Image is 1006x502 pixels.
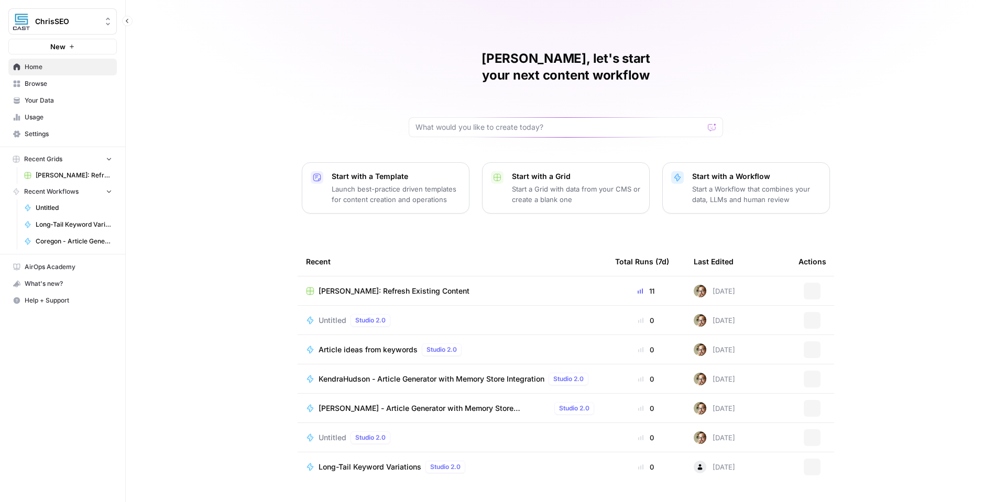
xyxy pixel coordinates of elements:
div: [DATE] [694,285,735,297]
img: dgvnr7e784zoarby4zq8eivda5uh [694,343,706,356]
a: Browse [8,75,117,92]
span: Studio 2.0 [355,316,386,325]
div: What's new? [9,276,116,292]
a: KendraHudson - Article Generator with Memory Store IntegrationStudio 2.0 [306,373,598,385]
img: ChrisSEO Logo [12,12,31,31]
h1: [PERSON_NAME], let's start your next content workflow [409,50,723,84]
div: 0 [615,315,677,326]
p: Start with a Template [332,171,461,182]
button: What's new? [8,275,117,292]
div: 0 [615,432,677,443]
a: [PERSON_NAME] - Article Generator with Memory Store IntegrationStudio 2.0 [306,402,598,415]
img: dgvnr7e784zoarby4zq8eivda5uh [694,402,706,415]
span: KendraHudson - Article Generator with Memory Store Integration [319,374,544,384]
span: [PERSON_NAME] - Article Generator with Memory Store Integration [319,403,550,414]
div: [DATE] [694,314,735,327]
span: New [50,41,65,52]
button: New [8,39,117,54]
a: [PERSON_NAME]: Refresh Existing Content [306,286,598,296]
a: Home [8,59,117,75]
span: [PERSON_NAME]: Refresh Existing Content [319,286,469,296]
span: Long-Tail Keyword Variations [319,462,421,472]
a: UntitledStudio 2.0 [306,431,598,444]
span: Studio 2.0 [559,404,589,413]
button: Start with a TemplateLaunch best-practice driven templates for content creation and operations [302,162,469,214]
div: Actions [799,247,826,276]
a: UntitledStudio 2.0 [306,314,598,327]
div: 0 [615,403,677,414]
span: Article ideas from keywords [319,344,418,355]
a: [PERSON_NAME]: Refresh Existing Content [19,167,117,184]
img: dgvnr7e784zoarby4zq8eivda5uh [694,373,706,385]
span: [PERSON_NAME]: Refresh Existing Content [36,171,112,180]
input: What would you like to create today? [415,122,704,132]
span: Studio 2.0 [355,433,386,442]
p: Start with a Workflow [692,171,821,182]
img: dgvnr7e784zoarby4zq8eivda5uh [694,314,706,327]
span: Your Data [25,96,112,105]
button: Recent Grids [8,151,117,167]
div: [DATE] [694,373,735,385]
img: dgvnr7e784zoarby4zq8eivda5uh [694,431,706,444]
button: Recent Workflows [8,184,117,199]
span: Coregon - Article Generator with Memory Store Integration [36,237,112,246]
span: Recent Workflows [24,187,79,196]
span: Browse [25,79,112,88]
span: Untitled [319,432,346,443]
div: [DATE] [694,343,735,356]
a: AirOps Academy [8,259,117,275]
span: Settings [25,129,112,139]
div: Last Edited [694,247,734,276]
a: Usage [8,109,117,126]
button: Start with a GridStart a Grid with data from your CMS or create a blank one [482,162,650,214]
p: Start a Workflow that combines your data, LLMs and human review [692,184,821,205]
button: Help + Support [8,292,117,309]
a: Untitled [19,199,117,216]
span: Untitled [36,203,112,213]
div: [DATE] [694,431,735,444]
span: Studio 2.0 [430,462,461,472]
a: Long-Tail Keyword Variations [19,216,117,233]
span: Recent Grids [24,154,62,164]
span: Studio 2.0 [553,374,584,384]
button: Workspace: ChrisSEO [8,8,117,35]
p: Start with a Grid [512,171,641,182]
span: Usage [25,113,112,122]
div: 0 [615,344,677,355]
p: Launch best-practice driven templates for content creation and operations [332,184,461,205]
span: Help + Support [25,296,112,305]
span: ChrisSEO [35,16,99,27]
span: Studio 2.0 [427,345,457,354]
a: Your Data [8,92,117,109]
a: Long-Tail Keyword VariationsStudio 2.0 [306,461,598,473]
span: Long-Tail Keyword Variations [36,220,112,229]
button: Start with a WorkflowStart a Workflow that combines your data, LLMs and human review [662,162,830,214]
a: Settings [8,126,117,142]
div: [DATE] [694,402,735,415]
div: 0 [615,462,677,472]
span: Untitled [319,315,346,326]
div: [DATE] [694,461,735,473]
p: Start a Grid with data from your CMS or create a blank one [512,184,641,205]
img: dgvnr7e784zoarby4zq8eivda5uh [694,285,706,297]
div: 0 [615,374,677,384]
div: Total Runs (7d) [615,247,669,276]
span: Home [25,62,112,72]
span: AirOps Academy [25,262,112,272]
a: Coregon - Article Generator with Memory Store Integration [19,233,117,250]
div: Recent [306,247,598,276]
div: 11 [615,286,677,296]
a: Article ideas from keywordsStudio 2.0 [306,343,598,356]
